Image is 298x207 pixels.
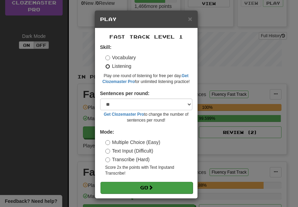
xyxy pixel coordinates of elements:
a: Get Clozemaster Pro [104,112,144,117]
label: Vocabulary [105,54,136,61]
span: Fast Track Level 1 [109,34,183,40]
label: Listening [105,63,131,70]
label: Multiple Choice (Easy) [105,139,160,146]
input: Vocabulary [105,55,110,60]
strong: Skill: [100,44,111,50]
label: Sentences per round: [100,90,150,97]
input: Listening [105,64,110,69]
label: Text Input (Difficult) [105,147,153,154]
button: Go [100,182,193,194]
button: Close [188,15,192,22]
h5: Play [100,16,192,23]
label: Transcribe (Hard) [105,156,150,163]
small: Play one round of listening for free per day. for unlimited listening practice! [100,73,192,85]
small: to change the number of sentences per round! [100,112,192,123]
small: Score 2x the points with Text Input and Transcribe ! [105,165,192,176]
span: × [188,15,192,23]
input: Text Input (Difficult) [105,149,110,154]
input: Multiple Choice (Easy) [105,140,110,145]
input: Transcribe (Hard) [105,157,110,162]
strong: Mode: [100,129,114,135]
